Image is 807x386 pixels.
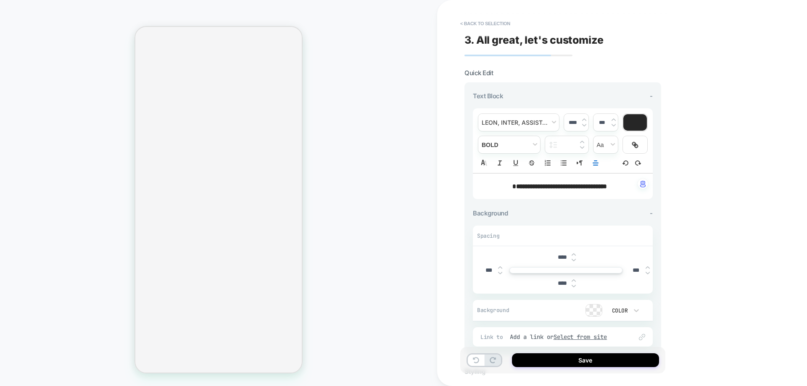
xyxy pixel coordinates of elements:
span: Link to [480,333,506,341]
img: down [498,271,502,275]
img: down [572,258,576,262]
button: Ordered list [542,158,554,168]
span: Quick Edit [464,69,493,77]
button: Right to Left [574,158,585,168]
u: Select from site [554,333,607,341]
span: fontWeight [478,136,540,153]
button: Save [512,353,659,367]
span: Align [590,158,601,168]
span: 3. All great, let's customize [464,34,604,46]
img: up [572,253,576,256]
img: up [572,279,576,282]
span: Spacing [477,232,499,239]
img: line height [549,142,557,148]
span: - [650,92,653,100]
div: Add a link or [510,333,624,341]
span: Background [477,307,519,314]
button: < Back to selection [456,17,514,30]
img: up [612,118,616,121]
img: up [646,266,650,269]
span: font [478,114,559,131]
img: edit [639,334,645,340]
span: transform [593,136,618,153]
img: down [580,146,584,149]
button: Italic [494,158,506,168]
span: - [650,209,653,217]
button: Bullet list [558,158,570,168]
img: down [646,271,650,275]
button: Underline [510,158,522,168]
img: up [580,140,584,144]
img: down [612,123,616,127]
div: Color [610,307,628,314]
img: down [572,284,576,288]
img: down [582,123,586,127]
button: Strike [526,158,538,168]
img: up [498,266,502,269]
img: edit with ai [640,181,646,187]
span: Background [473,209,508,217]
img: up [582,118,586,121]
span: Text Block [473,92,503,100]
